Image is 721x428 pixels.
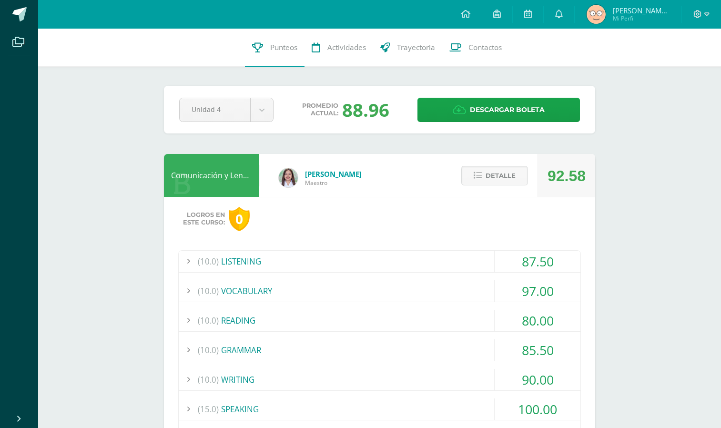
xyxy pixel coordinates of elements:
[397,42,435,52] span: Trayectoria
[486,167,516,184] span: Detalle
[587,5,606,24] img: 6366ed5ed987100471695a0532754633.png
[192,98,238,121] span: Unidad 4
[198,398,219,420] span: (15.0)
[164,154,259,197] div: Comunicación y Lenguaje L3 Inglés 4
[613,14,670,22] span: Mi Perfil
[270,42,297,52] span: Punteos
[495,369,580,390] div: 90.00
[245,29,305,67] a: Punteos
[179,339,580,361] div: GRAMMAR
[305,29,373,67] a: Actividades
[179,310,580,331] div: READING
[179,280,580,302] div: VOCABULARY
[198,339,219,361] span: (10.0)
[279,168,298,187] img: acecb51a315cac2de2e3deefdb732c9f.png
[179,398,580,420] div: SPEAKING
[179,251,580,272] div: LISTENING
[442,29,509,67] a: Contactos
[373,29,442,67] a: Trayectoria
[198,251,219,272] span: (10.0)
[179,369,580,390] div: WRITING
[495,310,580,331] div: 80.00
[495,251,580,272] div: 87.50
[198,280,219,302] span: (10.0)
[495,339,580,361] div: 85.50
[229,207,250,231] div: 0
[302,102,338,117] span: Promedio actual:
[327,42,366,52] span: Actividades
[417,98,580,122] a: Descargar boleta
[548,154,586,197] div: 92.58
[495,398,580,420] div: 100.00
[305,169,362,179] span: [PERSON_NAME]
[183,211,225,226] span: Logros en este curso:
[613,6,670,15] span: [PERSON_NAME] de los Angeles
[461,166,528,185] button: Detalle
[180,98,273,122] a: Unidad 4
[495,280,580,302] div: 97.00
[198,369,219,390] span: (10.0)
[342,97,389,122] div: 88.96
[305,179,362,187] span: Maestro
[198,310,219,331] span: (10.0)
[468,42,502,52] span: Contactos
[470,98,545,122] span: Descargar boleta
